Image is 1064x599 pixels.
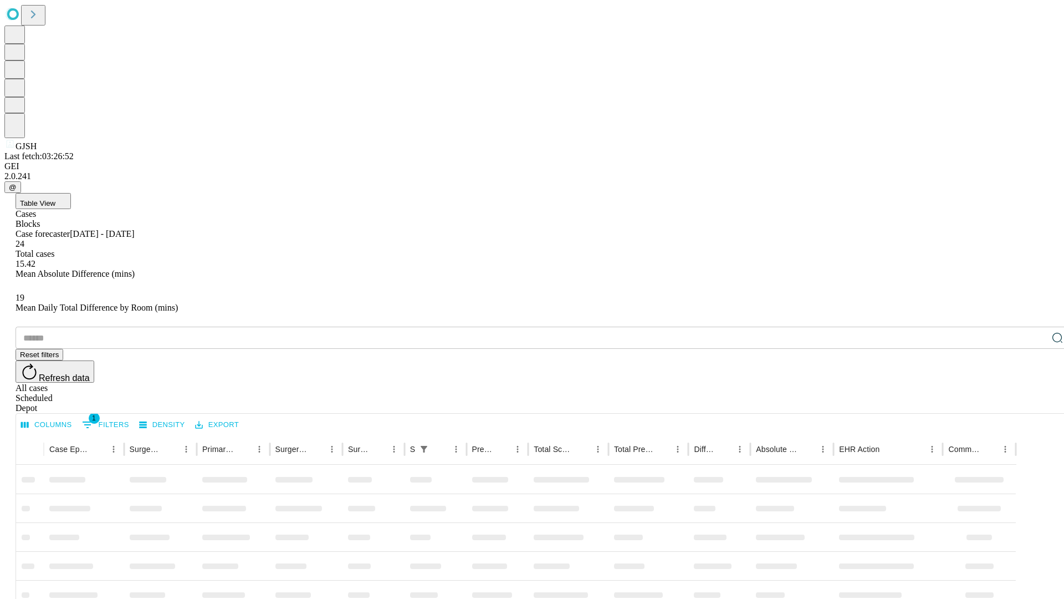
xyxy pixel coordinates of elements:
button: Sort [371,441,386,457]
button: Menu [252,441,267,457]
button: Menu [924,441,940,457]
button: Export [192,417,242,434]
div: 2.0.241 [4,171,1060,181]
button: Sort [717,441,732,457]
button: Density [136,417,188,434]
span: GJSH [16,141,37,151]
button: Menu [815,441,831,457]
button: Menu [590,441,606,457]
span: Last fetch: 03:26:52 [4,151,74,161]
button: Select columns [18,417,75,434]
span: Case forecaster [16,229,70,238]
button: Sort [575,441,590,457]
button: Menu [386,441,402,457]
span: Refresh data [39,373,90,383]
span: Reset filters [20,351,59,359]
span: @ [9,183,17,191]
button: Sort [982,441,997,457]
div: Absolute Difference [756,445,799,454]
span: Mean Daily Total Difference by Room (mins) [16,303,178,312]
span: Total cases [16,249,54,258]
button: Sort [494,441,510,457]
span: 15.42 [16,259,35,268]
button: Sort [433,441,448,457]
div: Surgery Date [348,445,370,454]
button: Menu [997,441,1013,457]
span: 24 [16,239,24,248]
span: Table View [20,199,55,207]
button: Menu [178,441,194,457]
div: Predicted In Room Duration [472,445,494,454]
button: Reset filters [16,349,63,361]
button: Menu [670,441,686,457]
button: Show filters [416,441,432,457]
button: Sort [881,441,896,457]
div: Comments [948,445,980,454]
div: Total Scheduled Duration [534,445,574,454]
span: Mean Absolute Difference (mins) [16,269,135,278]
button: Refresh data [16,361,94,383]
button: @ [4,181,21,193]
button: Menu [324,441,340,457]
div: Surgery Name [275,445,308,454]
button: Menu [510,441,525,457]
div: Total Predicted Duration [614,445,654,454]
div: Difference [694,445,715,454]
div: Surgeon Name [130,445,162,454]
button: Sort [90,441,106,457]
div: GEI [4,161,1060,171]
span: 19 [16,293,24,302]
button: Sort [800,441,815,457]
div: Primary Service [202,445,234,454]
div: Case Epic Id [49,445,89,454]
button: Menu [448,441,464,457]
button: Show filters [79,416,132,434]
div: 1 active filter [416,441,432,457]
button: Sort [654,441,670,457]
button: Table View [16,193,71,209]
button: Menu [732,441,748,457]
button: Sort [163,441,178,457]
div: Scheduled In Room Duration [410,445,415,454]
button: Menu [106,441,121,457]
button: Sort [236,441,252,457]
div: EHR Action [839,445,879,454]
button: Sort [309,441,324,457]
span: [DATE] - [DATE] [70,229,134,238]
span: 1 [89,413,100,424]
